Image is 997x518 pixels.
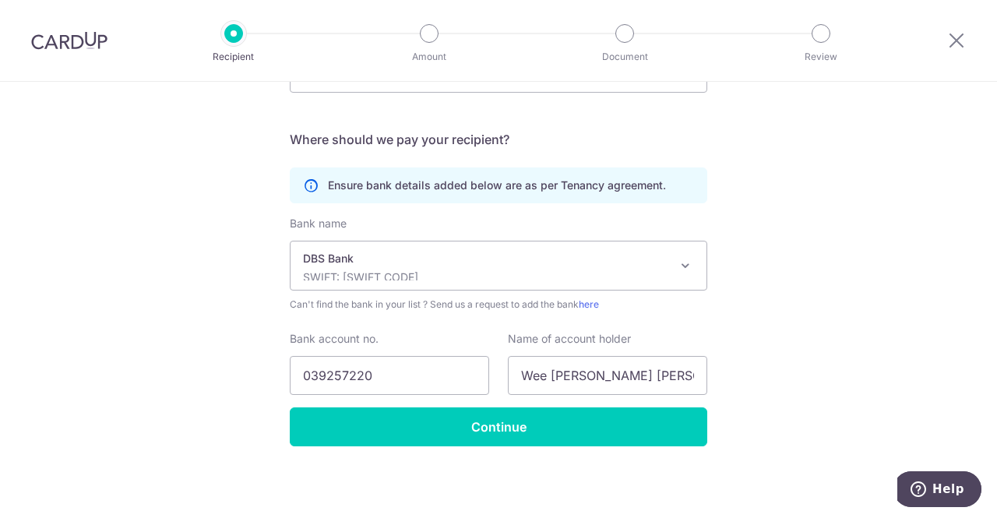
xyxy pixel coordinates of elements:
[567,49,682,65] p: Document
[176,49,291,65] p: Recipient
[763,49,879,65] p: Review
[290,130,707,149] h5: Where should we pay your recipient?
[290,407,707,446] input: Continue
[372,49,487,65] p: Amount
[328,178,666,193] p: Ensure bank details added below are as per Tenancy agreement.
[508,331,631,347] label: Name of account holder
[290,297,707,312] span: Can't find the bank in your list ? Send us a request to add the bank
[303,251,669,266] p: DBS Bank
[290,241,707,291] span: DBS Bank
[290,216,347,231] label: Bank name
[579,298,599,310] a: here
[35,11,67,25] span: Help
[303,270,669,285] p: SWIFT: [SWIFT_CODE]
[31,31,107,50] img: CardUp
[290,331,379,347] label: Bank account no.
[291,241,706,290] span: DBS Bank
[897,471,981,510] iframe: Opens a widget where you can find more information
